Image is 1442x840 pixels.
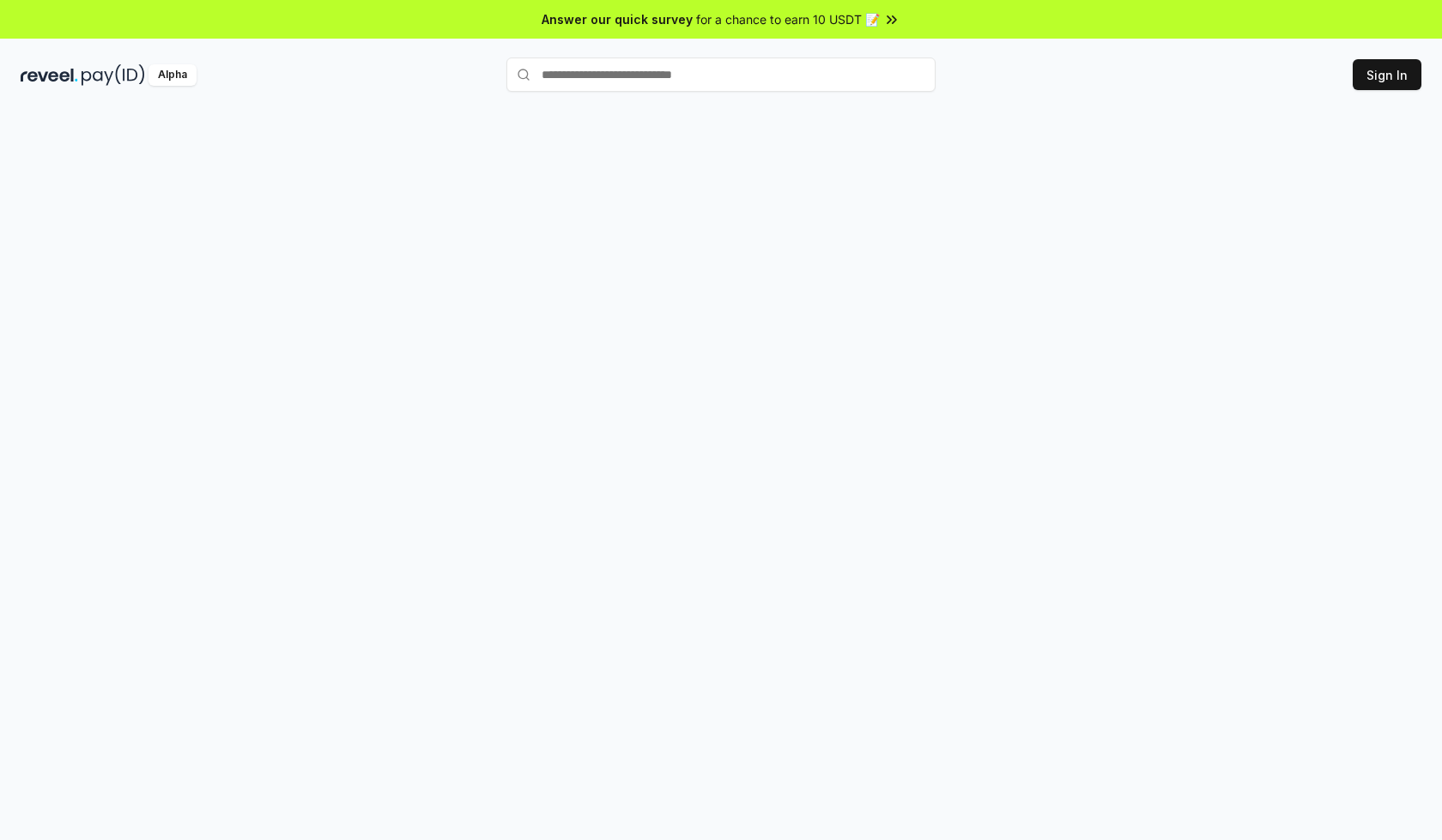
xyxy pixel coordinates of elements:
[542,10,693,28] span: Answer our quick survey
[1353,59,1421,90] button: Sign In
[696,10,880,28] span: for a chance to earn 10 USDT 📝
[21,64,78,86] img: reveel_dark
[148,64,197,86] div: Alpha
[82,64,145,86] img: pay_id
